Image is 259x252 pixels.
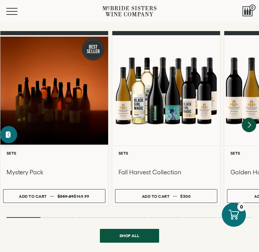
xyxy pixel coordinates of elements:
[242,118,256,132] button: Next
[42,217,76,218] li: Page dot 2
[183,217,217,218] li: Page dot 6
[7,168,102,177] h3: Mystery Pack
[118,151,214,155] h6: Sets
[142,191,170,201] div: Add to cart
[77,217,111,218] li: Page dot 3
[113,217,147,218] li: Page dot 4
[19,191,47,201] div: Add to cart
[115,189,217,203] button: Add to cart $300
[237,203,246,211] div: 0
[58,194,74,198] s: $359.89
[249,4,256,11] span: 0
[6,8,31,15] button: Mobile Menu Trigger
[7,217,41,218] li: Page dot 1
[148,217,182,218] li: Page dot 5
[7,151,102,155] h6: Sets
[100,229,159,243] a: Shop all
[112,31,220,206] a: Fall Harvest Collection Sets Fall Harvest Collection Add to cart $300
[3,189,105,203] button: Add to cart $359.89 $149.99
[74,194,90,198] span: $149.99
[180,194,190,198] span: $300
[118,168,214,177] h3: Fall Harvest Collection
[111,229,148,242] span: Shop all
[218,217,252,218] li: Page dot 7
